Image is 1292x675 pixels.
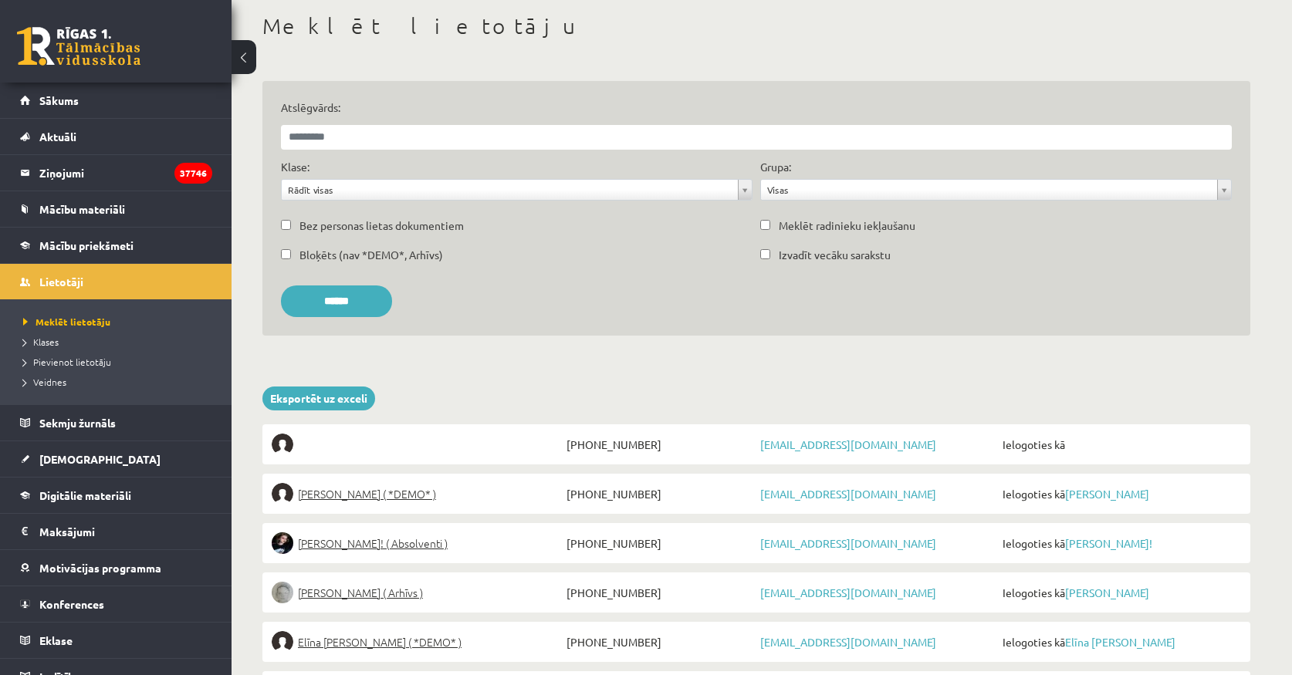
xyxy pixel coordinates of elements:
[23,355,216,369] a: Pievienot lietotāju
[298,631,462,653] span: Elīna [PERSON_NAME] ( *DEMO* )
[20,264,212,299] a: Lietotāji
[1065,536,1152,550] a: [PERSON_NAME]!
[272,532,293,554] img: Sofija Anrio-Karlauska!
[281,100,1232,116] label: Atslēgvārds:
[563,532,756,554] span: [PHONE_NUMBER]
[20,191,212,227] a: Mācību materiāli
[20,83,212,118] a: Sākums
[39,514,212,549] legend: Maksājumi
[272,483,293,505] img: Elīna Elizabete Ancveriņa
[767,180,1211,200] span: Visas
[20,478,212,513] a: Digitālie materiāli
[563,582,756,603] span: [PHONE_NUMBER]
[39,561,161,575] span: Motivācijas programma
[272,483,563,505] a: [PERSON_NAME] ( *DEMO* )
[272,582,563,603] a: [PERSON_NAME] ( Arhīvs )
[23,315,216,329] a: Meklēt lietotāju
[39,93,79,107] span: Sākums
[23,375,216,389] a: Veidnes
[272,582,293,603] img: Lelde Braune
[272,631,293,653] img: Elīna Jolanta Bunce
[288,180,732,200] span: Rādīt visas
[760,437,936,451] a: [EMAIL_ADDRESS][DOMAIN_NAME]
[999,582,1241,603] span: Ielogoties kā
[761,180,1231,200] a: Visas
[23,356,111,368] span: Pievienot lietotāju
[281,159,309,175] label: Klase:
[1065,487,1149,501] a: [PERSON_NAME]
[1065,635,1175,649] a: Elīna [PERSON_NAME]
[39,130,76,143] span: Aktuāli
[39,452,161,466] span: [DEMOGRAPHIC_DATA]
[23,316,110,328] span: Meklēt lietotāju
[760,586,936,599] a: [EMAIL_ADDRESS][DOMAIN_NAME]
[23,376,66,388] span: Veidnes
[20,228,212,263] a: Mācību priekšmeti
[39,238,134,252] span: Mācību priekšmeti
[999,483,1241,505] span: Ielogoties kā
[760,159,791,175] label: Grupa:
[282,180,752,200] a: Rādīt visas
[298,532,448,554] span: [PERSON_NAME]! ( Absolventi )
[272,532,563,554] a: [PERSON_NAME]! ( Absolventi )
[299,247,443,263] label: Bloķēts (nav *DEMO*, Arhīvs)
[20,514,212,549] a: Maksājumi
[262,13,1250,39] h1: Meklēt lietotāju
[39,633,73,647] span: Eklase
[20,550,212,586] a: Motivācijas programma
[20,155,212,191] a: Ziņojumi37746
[262,386,375,410] a: Eksportēt uz exceli
[39,416,116,430] span: Sekmju žurnāls
[174,163,212,184] i: 37746
[20,623,212,658] a: Eklase
[39,597,104,611] span: Konferences
[20,441,212,477] a: [DEMOGRAPHIC_DATA]
[760,487,936,501] a: [EMAIL_ADDRESS][DOMAIN_NAME]
[563,631,756,653] span: [PHONE_NUMBER]
[779,218,915,234] label: Meklēt radinieku iekļaušanu
[298,582,423,603] span: [PERSON_NAME] ( Arhīvs )
[1065,586,1149,599] a: [PERSON_NAME]
[23,335,216,349] a: Klases
[760,536,936,550] a: [EMAIL_ADDRESS][DOMAIN_NAME]
[299,218,464,234] label: Bez personas lietas dokumentiem
[39,275,83,289] span: Lietotāji
[39,202,125,216] span: Mācību materiāli
[999,434,1241,455] span: Ielogoties kā
[760,635,936,649] a: [EMAIL_ADDRESS][DOMAIN_NAME]
[272,631,563,653] a: Elīna [PERSON_NAME] ( *DEMO* )
[999,631,1241,653] span: Ielogoties kā
[563,434,756,455] span: [PHONE_NUMBER]
[39,488,131,502] span: Digitālie materiāli
[779,247,891,263] label: Izvadīt vecāku sarakstu
[563,483,756,505] span: [PHONE_NUMBER]
[20,586,212,622] a: Konferences
[17,27,140,66] a: Rīgas 1. Tālmācības vidusskola
[23,336,59,348] span: Klases
[39,155,212,191] legend: Ziņojumi
[999,532,1241,554] span: Ielogoties kā
[298,483,436,505] span: [PERSON_NAME] ( *DEMO* )
[20,119,212,154] a: Aktuāli
[20,405,212,440] a: Sekmju žurnāls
